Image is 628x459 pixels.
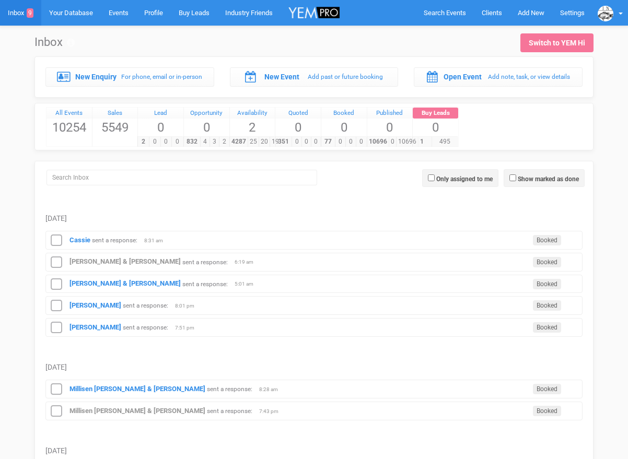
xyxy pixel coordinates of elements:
h5: [DATE] [45,447,583,455]
a: Cassie [69,236,90,244]
span: 19 [270,137,281,147]
span: Search Events [424,9,466,17]
span: 7:51 pm [175,324,201,332]
small: Add note, task, or view details [488,73,570,80]
span: Booked [533,300,561,311]
span: 77 [321,137,335,147]
a: [PERSON_NAME] & [PERSON_NAME] [69,257,181,265]
a: Published [367,108,413,119]
span: Booked [533,257,561,267]
a: [PERSON_NAME] [69,323,121,331]
a: [PERSON_NAME] & [PERSON_NAME] [69,279,181,287]
label: Open Event [444,72,482,82]
span: 0 [275,119,321,136]
small: Add past or future booking [308,73,383,80]
span: 20 [259,137,270,147]
span: 9 [27,8,33,18]
span: 0 [160,137,172,147]
span: Clients [482,9,502,17]
input: Search Inbox [46,170,317,185]
span: 10696 [367,137,389,147]
span: 0 [292,137,301,147]
a: Quoted [275,108,321,119]
span: 495 [432,137,458,147]
span: Add New [518,9,544,17]
h1: Inbox [34,36,75,49]
span: Booked [533,322,561,333]
div: All Events [46,108,92,119]
span: 0 [321,119,367,136]
label: New Event [264,72,299,82]
span: 0 [301,137,311,147]
span: 4287 [229,137,248,147]
label: New Enquiry [75,72,117,82]
span: Booked [533,406,561,416]
label: Only assigned to me [436,174,493,184]
small: sent a response: [182,258,228,265]
a: Millisen [PERSON_NAME] & [PERSON_NAME] [69,407,205,415]
span: 0 [345,137,356,147]
span: 8:31 am [144,237,170,244]
div: Opportunity [184,108,229,119]
span: 1 [412,137,432,147]
a: [PERSON_NAME] [69,301,121,309]
span: Booked [533,235,561,245]
img: data [598,6,613,21]
span: 0 [389,137,397,147]
a: Buy Leads [413,108,458,119]
span: 832 [183,137,201,147]
a: New Enquiry For phone, email or in-person [45,67,214,86]
span: 0 [367,119,413,136]
small: sent a response: [92,237,137,244]
span: 2 [137,137,149,147]
span: Booked [533,384,561,394]
span: 3 [210,137,219,147]
a: New Event Add past or future booking [230,67,399,86]
span: 4 [200,137,210,147]
span: 25 [248,137,259,147]
span: 0 [184,119,229,136]
span: 5:01 am [235,280,261,288]
span: 7:43 pm [259,408,285,415]
small: sent a response: [207,385,252,393]
a: Booked [321,108,367,119]
span: 8:01 pm [175,302,201,310]
span: 0 [413,119,458,136]
label: Show marked as done [518,174,579,184]
span: 2 [219,137,229,147]
span: 2 [230,119,275,136]
span: 0 [138,119,183,136]
small: sent a response: [123,302,168,309]
small: sent a response: [207,407,252,415]
a: Availability [230,108,275,119]
span: 0 [149,137,161,147]
div: Switch to YEM Hi [529,38,585,48]
span: 8:28 am [259,386,285,393]
span: 10696 [396,137,418,147]
span: 0 [356,137,367,147]
h5: [DATE] [45,363,583,371]
span: 351 [275,137,292,147]
a: Lead [138,108,183,119]
span: 5549 [92,119,138,136]
span: 6:19 am [235,258,261,266]
span: 0 [171,137,183,147]
small: sent a response: [123,324,168,331]
div: Sales [92,108,138,119]
small: sent a response: [182,280,228,287]
a: Open Event Add note, task, or view details [414,67,583,86]
span: Booked [533,279,561,289]
a: Millisen [PERSON_NAME] & [PERSON_NAME] [69,385,205,393]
